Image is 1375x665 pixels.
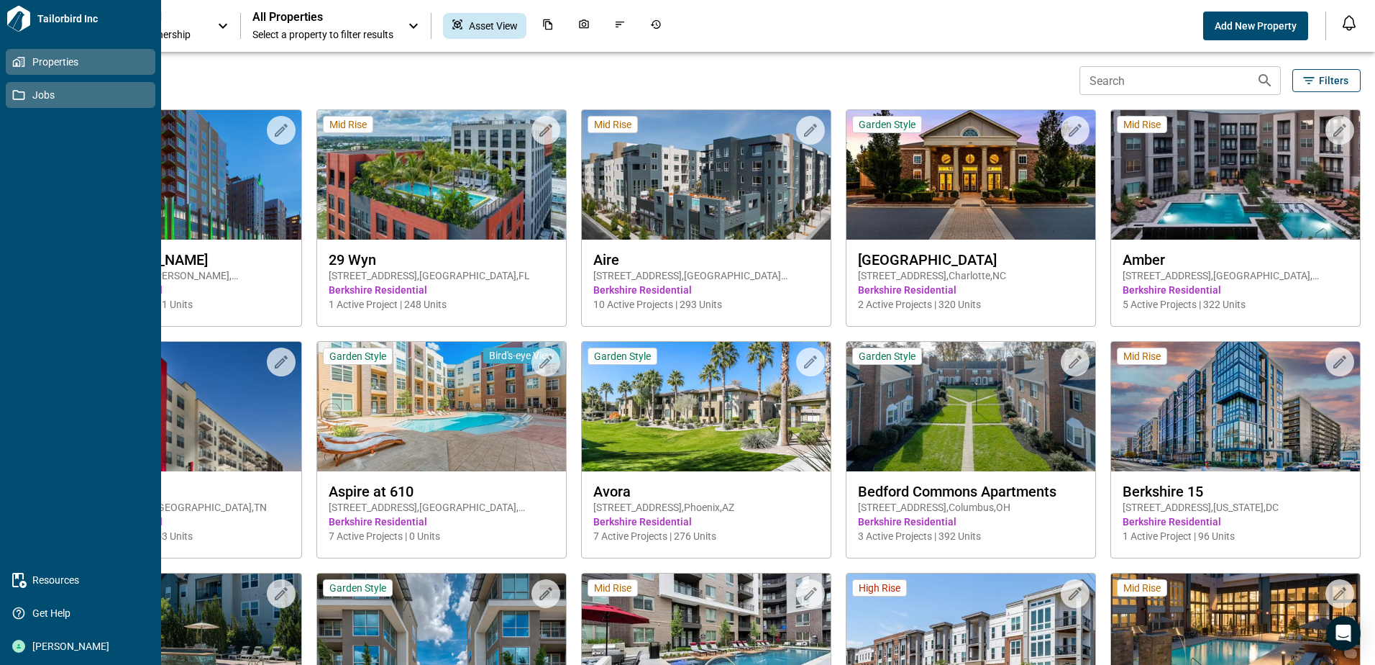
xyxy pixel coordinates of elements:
[32,12,155,26] span: Tailorbird Inc
[859,582,900,594] span: High Rise
[6,49,155,75] a: Properties
[64,268,290,283] span: [STREET_ADDRESS][PERSON_NAME] , [GEOGRAPHIC_DATA] , CO
[329,483,554,500] span: Aspire at 610
[1123,483,1348,500] span: Berkshire 15
[858,500,1084,515] span: [STREET_ADDRESS] , Columbus , OH
[469,19,518,33] span: Asset View
[1338,12,1361,35] button: Open notification feed
[64,529,290,543] span: 10 Active Projects | 153 Units
[858,483,1084,500] span: Bedford Commons Apartments
[858,515,1084,529] span: Berkshire Residential
[606,13,634,39] div: Issues & Info
[1123,297,1348,312] span: 5 Active Projects | 322 Units
[329,500,554,515] span: [STREET_ADDRESS] , [GEOGRAPHIC_DATA] , [GEOGRAPHIC_DATA]
[593,268,819,283] span: [STREET_ADDRESS] , [GEOGRAPHIC_DATA][PERSON_NAME] , CA
[25,639,142,653] span: [PERSON_NAME]
[64,483,290,500] span: Artisan on 18th
[641,13,670,39] div: Job History
[25,573,142,587] span: Resources
[594,118,631,131] span: Mid Rise
[582,110,831,240] img: property-asset
[443,13,526,39] div: Asset View
[570,13,598,39] div: Photos
[858,268,1084,283] span: [STREET_ADDRESS] , Charlotte , NC
[534,13,562,39] div: Documents
[846,110,1095,240] img: property-asset
[329,283,554,297] span: Berkshire Residential
[593,283,819,297] span: Berkshire Residential
[1123,283,1348,297] span: Berkshire Residential
[6,82,155,108] a: Jobs
[594,350,651,363] span: Garden Style
[1111,342,1360,471] img: property-asset
[329,529,554,543] span: 7 Active Projects | 0 Units
[1123,251,1348,268] span: Amber
[1326,616,1361,651] div: Open Intercom Messenger
[593,297,819,312] span: 10 Active Projects | 293 Units
[64,251,290,268] span: 2020 [PERSON_NAME]
[1123,500,1348,515] span: [STREET_ADDRESS] , [US_STATE] , DC
[1292,69,1361,92] button: Filters
[1123,350,1161,363] span: Mid Rise
[1319,73,1348,88] span: Filters
[858,297,1084,312] span: 2 Active Projects | 320 Units
[1123,582,1161,594] span: Mid Rise
[52,342,301,471] img: property-asset
[252,10,393,24] span: All Properties
[1203,12,1308,40] button: Add New Property
[329,582,386,594] span: Garden Style
[489,349,554,362] span: Bird's-eye View
[1251,66,1279,95] button: Search properties
[317,342,566,471] img: property-asset
[859,118,915,131] span: Garden Style
[859,350,915,363] span: Garden Style
[858,529,1084,543] span: 3 Active Projects | 392 Units
[1123,118,1161,131] span: Mid Rise
[329,118,367,131] span: Mid Rise
[593,483,819,500] span: Avora
[64,283,290,297] span: Berkshire Residential
[593,515,819,529] span: Berkshire Residential
[64,500,290,515] span: [STREET_ADDRESS] , [GEOGRAPHIC_DATA] , TN
[593,529,819,543] span: 7 Active Projects | 276 Units
[594,582,631,594] span: Mid Rise
[329,297,554,312] span: 1 Active Project | 248 Units
[1123,515,1348,529] span: Berkshire Residential
[858,283,1084,297] span: Berkshire Residential
[25,88,142,102] span: Jobs
[329,515,554,529] span: Berkshire Residential
[1123,529,1348,543] span: 1 Active Project | 96 Units
[1123,268,1348,283] span: [STREET_ADDRESS] , [GEOGRAPHIC_DATA] , [GEOGRAPHIC_DATA]
[52,110,301,240] img: property-asset
[846,342,1095,471] img: property-asset
[25,55,142,69] span: Properties
[329,251,554,268] span: 29 Wyn
[1111,110,1360,240] img: property-asset
[64,297,290,312] span: 10 Active Projects | 231 Units
[858,251,1084,268] span: [GEOGRAPHIC_DATA]
[1215,19,1297,33] span: Add New Property
[317,110,566,240] img: property-asset
[593,500,819,515] span: [STREET_ADDRESS] , Phoenix , AZ
[52,73,1074,88] span: 123 Properties
[25,606,142,620] span: Get Help
[329,350,386,363] span: Garden Style
[64,515,290,529] span: Berkshire Residential
[252,27,393,42] span: Select a property to filter results
[593,251,819,268] span: Aire
[582,342,831,471] img: property-asset
[329,268,554,283] span: [STREET_ADDRESS] , [GEOGRAPHIC_DATA] , FL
